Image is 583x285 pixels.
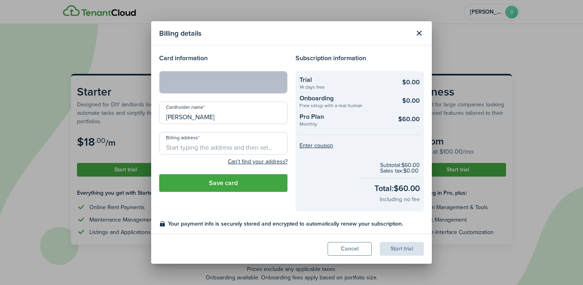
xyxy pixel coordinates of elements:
[300,112,390,122] checkout-summary-item-title: Pro Plan
[380,195,420,204] checkout-total-secondary: Including no fee
[412,26,426,40] button: Close modal
[402,96,420,106] checkout-summary-item-main-price: $0.00
[300,143,333,149] button: Enter coupon
[168,232,424,249] checkout-terms-secondary: You'll be charged the listed amount monthly or annually, depending on your selected billing sched...
[300,85,390,90] checkout-summary-item-description: 14 days free
[159,132,287,155] input: Start typing the address and then select from the dropdown
[164,79,282,86] iframe: Secure card payment input frame
[159,53,287,63] h4: Card information
[374,182,420,194] checkout-total-main: Total: $60.00
[300,103,390,108] checkout-summary-item-description: Free setup with a real human
[168,220,424,228] checkout-terms-main: Your payment info is securely stored and encrypted to automatically renew your subscription.
[159,174,287,192] button: Save card
[300,122,390,126] checkout-summary-item-description: Monthly
[380,168,420,174] checkout-subtotal-item: Sales tax: $0.00
[300,75,390,85] checkout-summary-item-title: Trial
[300,94,390,103] checkout-summary-item-title: Onboarding
[380,163,420,168] checkout-subtotal-item: Subtotal: $60.00
[228,158,287,166] button: Can't find your address?
[398,114,420,124] checkout-summary-item-main-price: $60.00
[402,77,420,87] checkout-summary-item-main-price: $0.00
[296,53,424,63] h4: Subscription information
[328,242,372,256] button: Cancel
[159,25,410,41] modal-title: Billing details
